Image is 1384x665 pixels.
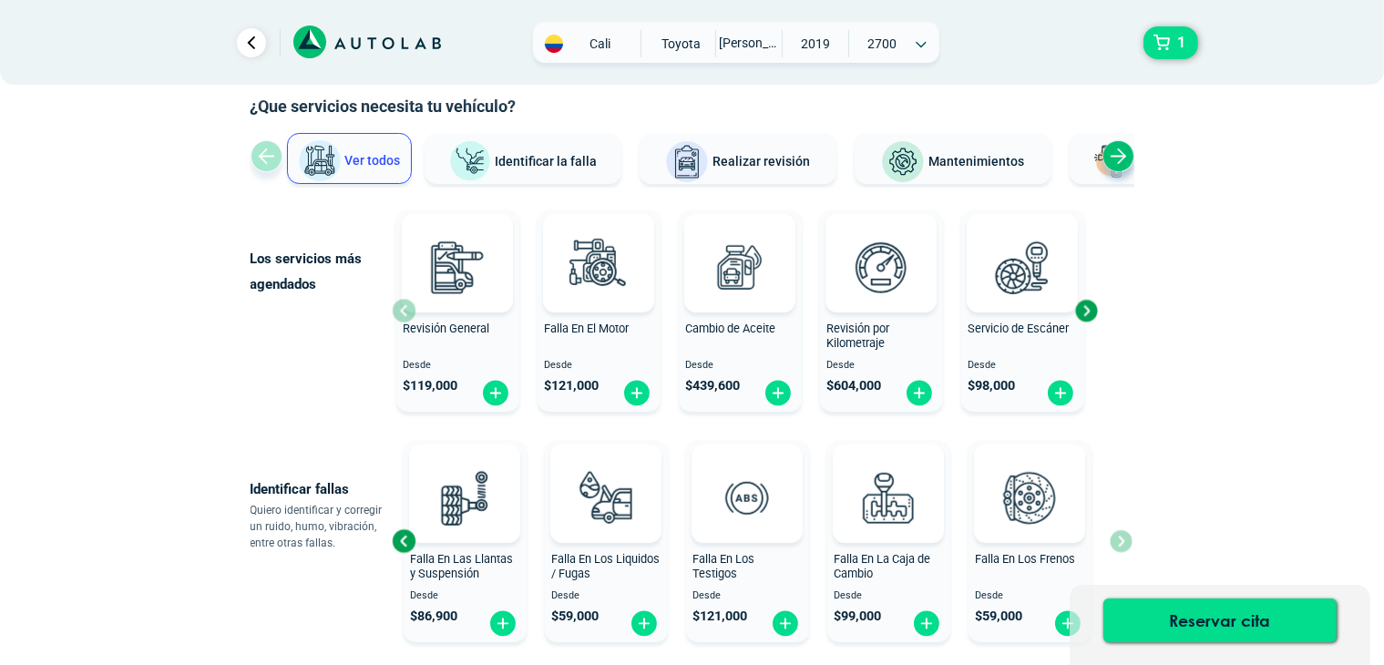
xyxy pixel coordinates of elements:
[545,35,563,53] img: Flag of COLOMBIA
[545,360,653,372] span: Desde
[679,210,802,412] button: Cambio de Aceite Desde $439,600
[298,139,342,183] img: Ver todos
[404,360,512,372] span: Desde
[912,609,941,638] img: fi_plus-circle2.svg
[496,153,598,168] span: Identificar la falla
[835,609,882,624] span: $ 99,000
[713,218,767,272] img: AD0BCuuxAAAAAElFTkSuQmCC
[545,440,668,642] button: Falla En Los Liquidos / Fugas Desde $59,000
[1173,27,1190,58] span: 1
[411,552,514,581] span: Falla En Las Llantas y Suspensión
[251,246,392,297] p: Los servicios más agendados
[861,448,916,503] img: AD0BCuuxAAAAAElFTkSuQmCC
[928,154,1024,169] span: Mantenimientos
[1053,609,1082,638] img: fi_plus-circle2.svg
[568,35,632,53] span: Cali
[448,140,492,183] img: Identificar la falla
[969,322,1070,335] span: Servicio de Escáner
[976,552,1076,566] span: Falla En Los Frenos
[820,210,943,412] button: Revisión por Kilometraje Desde $604,000
[1103,598,1337,642] button: Reservar cita
[855,133,1051,184] button: Mantenimientos
[411,609,458,624] span: $ 86,900
[716,30,781,56] span: [PERSON_NAME]
[693,552,755,581] span: Falla En Los Testigos
[783,30,847,57] span: 2019
[771,609,800,638] img: fi_plus-circle2.svg
[1072,297,1100,324] div: Next slide
[827,322,890,351] span: Revisión por Kilometraje
[251,95,1134,118] h2: ¿Que servicios necesita tu vehículo?
[849,30,914,57] span: 2700
[571,218,626,272] img: AD0BCuuxAAAAAElFTkSuQmCC
[764,379,793,407] img: fi_plus-circle2.svg
[905,379,934,407] img: fi_plus-circle2.svg
[686,378,741,394] span: $ 439,600
[417,227,497,307] img: revision_general-v3.svg
[693,609,748,624] span: $ 121,000
[982,227,1062,307] img: escaner-v3.svg
[640,133,836,184] button: Realizar revisión
[396,210,519,412] button: Revisión General Desde $119,000
[237,28,266,57] a: Ir al paso anterior
[545,378,600,394] span: $ 121,000
[989,457,1070,537] img: diagnostic_disco-de-freno-v3.svg
[425,133,621,184] button: Identificar la falla
[969,440,1092,642] button: Falla En Los Frenos Desde $59,000
[827,378,882,394] span: $ 604,000
[559,227,639,307] img: diagnostic_engine-v3.svg
[720,448,774,503] img: AD0BCuuxAAAAAElFTkSuQmCC
[827,360,936,372] span: Desde
[1102,140,1134,172] div: Next slide
[686,322,776,335] span: Cambio de Aceite
[404,378,458,394] span: $ 119,000
[579,448,633,503] img: AD0BCuuxAAAAAElFTkSuQmCC
[404,322,490,335] span: Revisión General
[881,140,925,184] img: Mantenimientos
[848,457,928,537] img: diagnostic_caja-de-cambios-v3.svg
[552,552,661,581] span: Falla En Los Liquidos / Fugas
[707,457,787,537] img: diagnostic_diagnostic_abs-v3.svg
[1143,26,1198,59] button: 1
[545,322,630,335] span: Falla En El Motor
[404,440,527,642] button: Falla En Las Llantas y Suspensión Desde $86,900
[841,227,921,307] img: revision_por_kilometraje-v3.svg
[552,590,661,602] span: Desde
[649,30,713,57] span: TOYOTA
[1002,448,1057,503] img: AD0BCuuxAAAAAElFTkSuQmCC
[665,140,709,184] img: Realizar revisión
[1046,379,1075,407] img: fi_plus-circle2.svg
[481,379,510,407] img: fi_plus-circle2.svg
[630,609,659,638] img: fi_plus-circle2.svg
[976,590,1084,602] span: Desde
[622,379,651,407] img: fi_plus-circle2.svg
[686,440,809,642] button: Falla En Los Testigos Desde $121,000
[411,590,519,602] span: Desde
[835,590,943,602] span: Desde
[969,378,1016,394] span: $ 98,000
[827,440,950,642] button: Falla En La Caja de Cambio Desde $99,000
[425,457,505,537] img: diagnostic_suspension-v3.svg
[345,153,401,168] span: Ver todos
[251,476,392,502] p: Identificar fallas
[700,227,780,307] img: cambio_de_aceite-v3.svg
[251,502,392,551] p: Quiero identificar y corregir un ruido, humo, vibración, entre otras fallas.
[713,154,810,169] span: Realizar revisión
[961,210,1084,412] button: Servicio de Escáner Desde $98,000
[552,609,600,624] span: $ 59,000
[976,609,1023,624] span: $ 59,000
[287,133,412,184] button: Ver todos
[390,527,417,555] div: Previous slide
[566,457,646,537] img: diagnostic_gota-de-sangre-v3.svg
[488,609,518,638] img: fi_plus-circle2.svg
[1089,140,1133,184] img: Latonería y Pintura
[686,360,795,372] span: Desde
[969,360,1077,372] span: Desde
[430,218,485,272] img: AD0BCuuxAAAAAElFTkSuQmCC
[437,448,492,503] img: AD0BCuuxAAAAAElFTkSuQmCC
[693,590,802,602] span: Desde
[835,552,931,581] span: Falla En La Caja de Cambio
[854,218,908,272] img: AD0BCuuxAAAAAElFTkSuQmCC
[538,210,661,412] button: Falla En El Motor Desde $121,000
[995,218,1050,272] img: AD0BCuuxAAAAAElFTkSuQmCC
